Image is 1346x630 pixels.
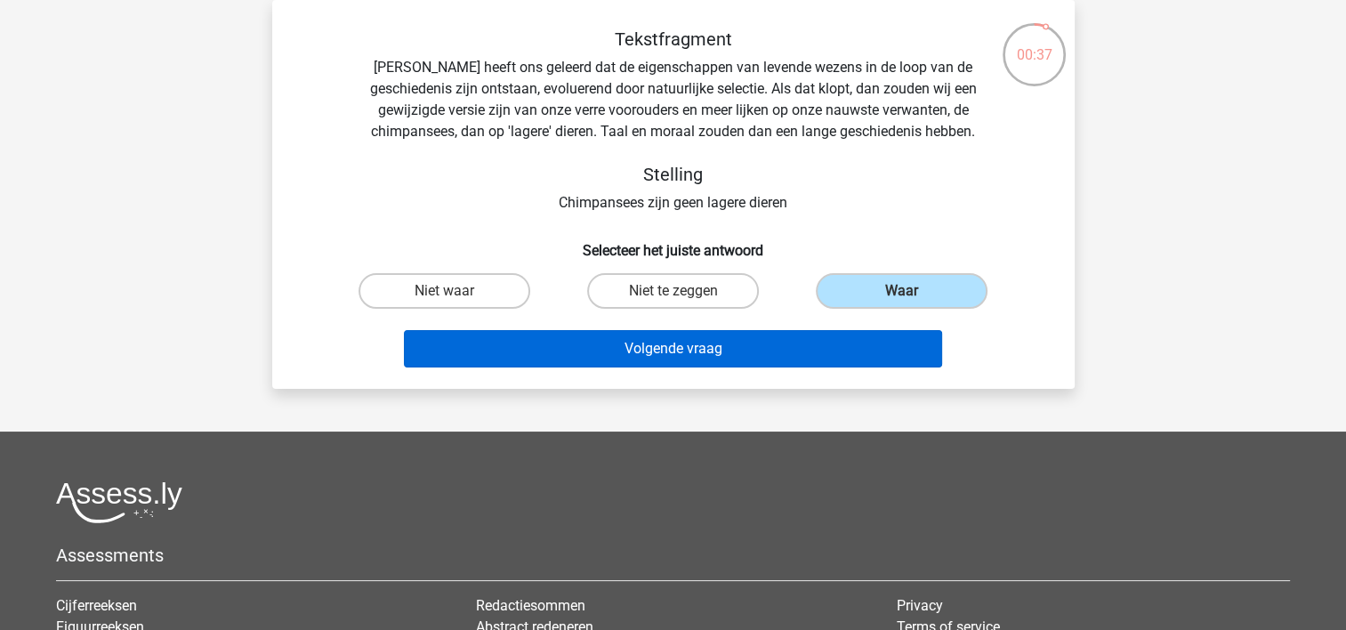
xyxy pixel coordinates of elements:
[358,28,989,50] h5: Tekstfragment
[476,597,585,614] a: Redactiesommen
[358,164,989,185] h5: Stelling
[587,273,759,309] label: Niet te zeggen
[359,273,530,309] label: Niet waar
[404,330,942,367] button: Volgende vraag
[1001,21,1068,66] div: 00:37
[56,481,182,523] img: Assessly logo
[56,545,1290,566] h5: Assessments
[301,28,1046,214] div: [PERSON_NAME] heeft ons geleerd dat de eigenschappen van levende wezens in de loop van de geschie...
[56,597,137,614] a: Cijferreeksen
[301,228,1046,259] h6: Selecteer het juiste antwoord
[816,273,987,309] label: Waar
[897,597,943,614] a: Privacy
